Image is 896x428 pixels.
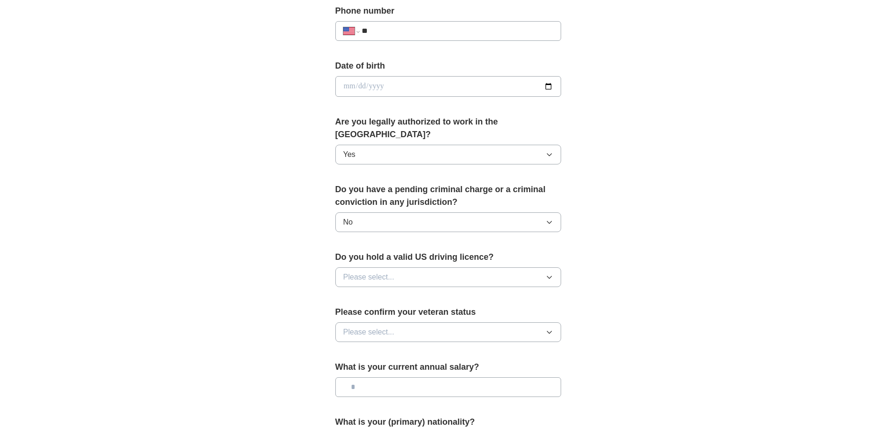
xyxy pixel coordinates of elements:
[343,327,395,338] span: Please select...
[335,60,561,72] label: Date of birth
[335,212,561,232] button: No
[343,217,353,228] span: No
[335,251,561,264] label: Do you hold a valid US driving licence?
[343,272,395,283] span: Please select...
[335,183,561,209] label: Do you have a pending criminal charge or a criminal conviction in any jurisdiction?
[335,145,561,164] button: Yes
[335,5,561,17] label: Phone number
[335,306,561,319] label: Please confirm your veteran status
[343,149,356,160] span: Yes
[335,361,561,374] label: What is your current annual salary?
[335,116,561,141] label: Are you legally authorized to work in the [GEOGRAPHIC_DATA]?
[335,322,561,342] button: Please select...
[335,267,561,287] button: Please select...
